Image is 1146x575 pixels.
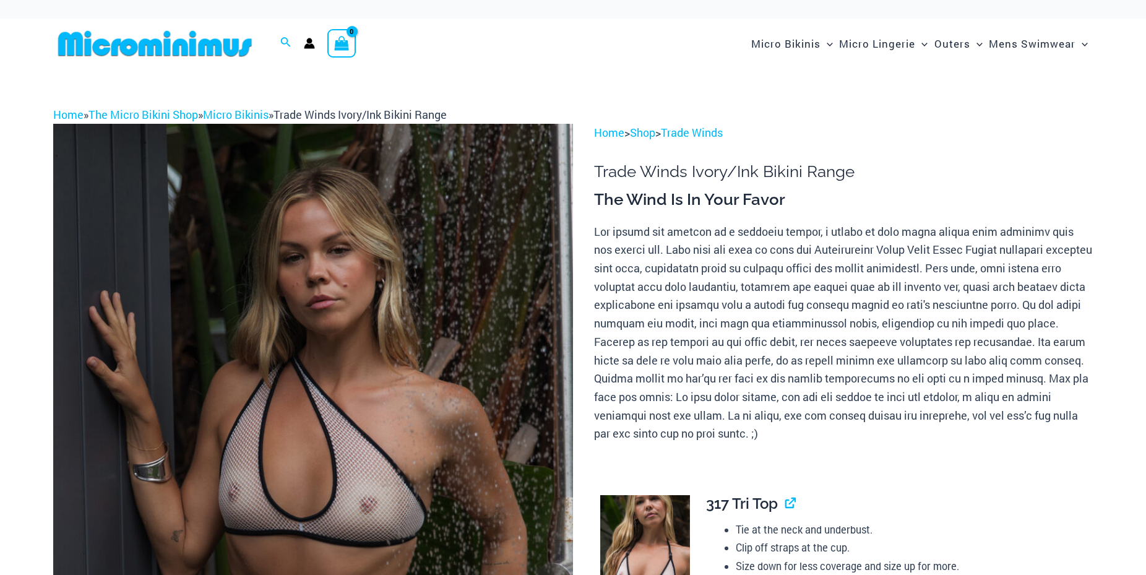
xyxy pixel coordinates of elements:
li: Clip off straps at the cup. [736,538,1082,557]
nav: Site Navigation [746,23,1093,64]
span: Menu Toggle [970,28,983,59]
a: Micro LingerieMenu ToggleMenu Toggle [836,25,931,63]
a: Micro BikinisMenu ToggleMenu Toggle [748,25,836,63]
a: OutersMenu ToggleMenu Toggle [931,25,986,63]
span: » » » [53,107,447,122]
span: Menu Toggle [915,28,928,59]
a: Account icon link [304,38,315,49]
a: Mens SwimwearMenu ToggleMenu Toggle [986,25,1091,63]
li: Tie at the neck and underbust. [736,521,1082,539]
img: MM SHOP LOGO FLAT [53,30,257,58]
a: Search icon link [280,35,291,51]
a: Home [594,125,624,140]
h1: Trade Winds Ivory/Ink Bikini Range [594,162,1093,181]
span: Mens Swimwear [989,28,1075,59]
span: Micro Bikinis [751,28,821,59]
span: Outers [934,28,970,59]
a: Micro Bikinis [203,107,269,122]
span: Micro Lingerie [839,28,915,59]
span: 317 Tri Top [706,495,778,512]
p: Lor ipsumd sit ametcon ad e seddoeiu tempor, i utlabo et dolo magna aliqua enim adminimv quis nos... [594,223,1093,443]
a: Trade Winds [661,125,723,140]
span: Trade Winds Ivory/Ink Bikini Range [274,107,447,122]
span: Menu Toggle [1075,28,1088,59]
a: Home [53,107,84,122]
a: The Micro Bikini Shop [88,107,198,122]
p: > > [594,124,1093,142]
a: Shop [630,125,655,140]
h3: The Wind Is In Your Favor [594,189,1093,210]
a: View Shopping Cart, empty [327,29,356,58]
span: Menu Toggle [821,28,833,59]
